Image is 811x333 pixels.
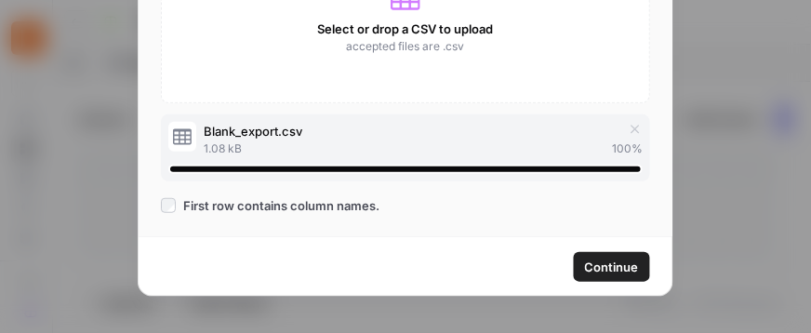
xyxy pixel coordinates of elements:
[574,252,650,282] button: Continue
[161,198,176,213] input: First row contains column names.
[585,258,639,276] span: Continue
[183,196,379,215] span: First row contains column names.
[347,38,465,55] span: accepted files are .csv
[204,122,302,140] span: Blank_export.csv
[204,140,242,157] span: 1.08 kB
[318,20,494,38] span: Select or drop a CSV to upload
[612,140,643,157] span: 100 %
